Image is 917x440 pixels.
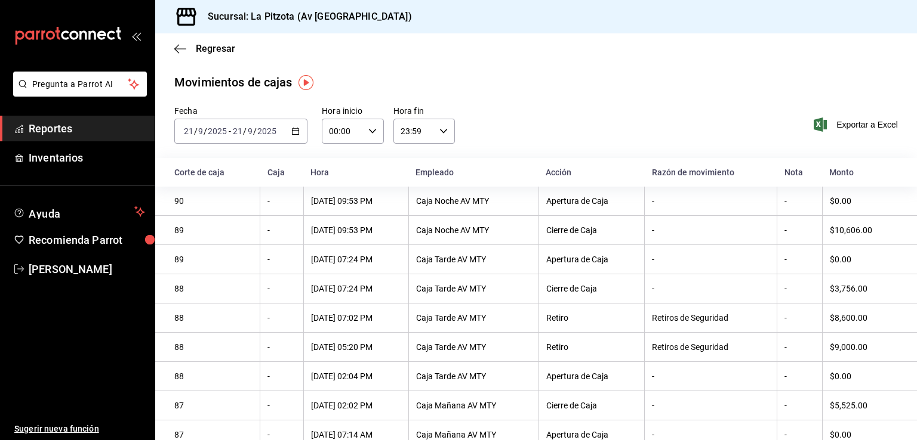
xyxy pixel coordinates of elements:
[13,72,147,97] button: Pregunta a Parrot AI
[830,284,898,293] div: $3,756.00
[816,117,898,132] button: Exportar a Excel
[546,430,637,439] div: Apertura de Caja
[784,255,815,264] div: -
[830,342,898,352] div: $9,000.00
[174,225,253,235] div: 89
[652,313,770,323] div: Retiros de Seguridad
[29,150,145,166] span: Inventarios
[652,401,770,410] div: -
[311,371,401,381] div: [DATE] 02:04 PM
[267,313,296,323] div: -
[830,313,898,323] div: $8,600.00
[267,401,296,410] div: -
[416,225,531,235] div: Caja Noche AV MTY
[546,168,637,177] div: Acción
[267,430,296,439] div: -
[784,196,815,206] div: -
[416,168,531,177] div: Empleado
[174,107,307,115] label: Fecha
[299,75,313,90] img: Tooltip marker
[29,204,130,219] span: Ayuda
[174,430,253,439] div: 87
[830,430,898,439] div: $0.00
[652,225,770,235] div: -
[32,78,128,91] span: Pregunta a Parrot AI
[311,196,401,206] div: [DATE] 09:53 PM
[8,86,147,99] a: Pregunta a Parrot AI
[267,284,296,293] div: -
[652,168,770,177] div: Razón de movimiento
[174,73,293,91] div: Movimientos de cajas
[207,126,227,136] input: ----
[546,255,637,264] div: Apertura de Caja
[267,371,296,381] div: -
[784,284,815,293] div: -
[29,261,145,277] span: [PERSON_NAME]
[784,342,815,352] div: -
[174,371,253,381] div: 88
[311,342,401,352] div: [DATE] 05:20 PM
[546,401,637,410] div: Cierre de Caja
[652,196,770,206] div: -
[198,126,204,136] input: --
[183,126,194,136] input: --
[546,342,637,352] div: Retiro
[267,168,297,177] div: Caja
[229,126,231,136] span: -
[416,313,531,323] div: Caja Tarde AV MTY
[14,423,145,435] span: Sugerir nueva función
[652,342,770,352] div: Retiros de Seguridad
[204,126,207,136] span: /
[311,284,401,293] div: [DATE] 07:24 PM
[830,255,898,264] div: $0.00
[174,43,235,54] button: Regresar
[257,126,277,136] input: ----
[393,107,456,115] label: Hora fin
[546,371,637,381] div: Apertura de Caja
[546,284,637,293] div: Cierre de Caja
[830,196,898,206] div: $0.00
[311,401,401,410] div: [DATE] 02:02 PM
[267,225,296,235] div: -
[546,196,637,206] div: Apertura de Caja
[416,401,531,410] div: Caja Mañana AV MTY
[29,120,145,137] span: Reportes
[196,43,235,54] span: Regresar
[267,342,296,352] div: -
[829,168,898,177] div: Monto
[652,284,770,293] div: -
[416,342,531,352] div: Caja Tarde AV MTY
[652,255,770,264] div: -
[416,284,531,293] div: Caja Tarde AV MTY
[416,196,531,206] div: Caja Noche AV MTY
[267,255,296,264] div: -
[131,31,141,41] button: open_drawer_menu
[247,126,253,136] input: --
[311,430,401,439] div: [DATE] 07:14 AM
[784,401,815,410] div: -
[784,430,815,439] div: -
[416,371,531,381] div: Caja Tarde AV MTY
[546,313,637,323] div: Retiro
[416,430,531,439] div: Caja Mañana AV MTY
[310,168,401,177] div: Hora
[198,10,412,24] h3: Sucursal: La Pitzota (Av [GEOGRAPHIC_DATA])
[311,313,401,323] div: [DATE] 07:02 PM
[311,255,401,264] div: [DATE] 07:24 PM
[784,168,816,177] div: Nota
[174,255,253,264] div: 89
[652,371,770,381] div: -
[194,126,198,136] span: /
[784,371,815,381] div: -
[29,232,145,248] span: Recomienda Parrot
[174,401,253,410] div: 87
[174,342,253,352] div: 88
[243,126,247,136] span: /
[311,225,401,235] div: [DATE] 09:53 PM
[253,126,257,136] span: /
[232,126,243,136] input: --
[174,284,253,293] div: 88
[784,225,815,235] div: -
